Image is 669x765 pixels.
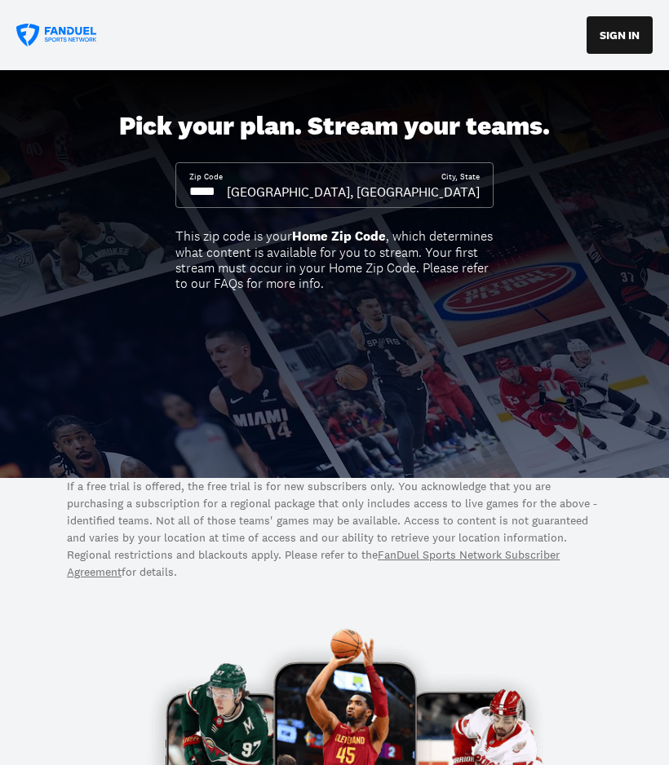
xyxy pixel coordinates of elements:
[227,183,480,201] div: [GEOGRAPHIC_DATA], [GEOGRAPHIC_DATA]
[292,228,386,245] b: Home Zip Code
[119,111,550,142] div: Pick your plan. Stream your teams.
[587,16,653,54] button: SIGN IN
[67,478,602,581] p: If a free trial is offered, the free trial is for new subscribers only. You acknowledge that you ...
[175,228,494,291] div: This zip code is your , which determines what content is available for you to stream. Your first ...
[189,171,223,183] div: Zip Code
[441,171,480,183] div: City, State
